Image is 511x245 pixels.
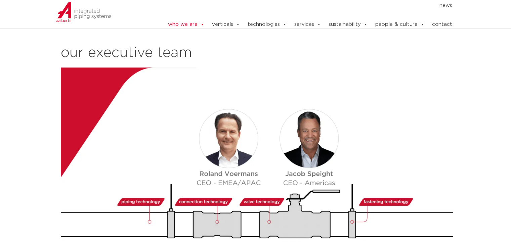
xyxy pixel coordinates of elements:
a: verticals [212,18,240,31]
a: people & culture [375,18,424,31]
a: who we are [168,18,204,31]
nav: Menu [147,0,452,11]
a: news [439,0,452,11]
a: sustainability [328,18,368,31]
h2: our executive team [61,45,456,61]
a: contact [432,18,452,31]
a: technologies [247,18,287,31]
a: services [294,18,321,31]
